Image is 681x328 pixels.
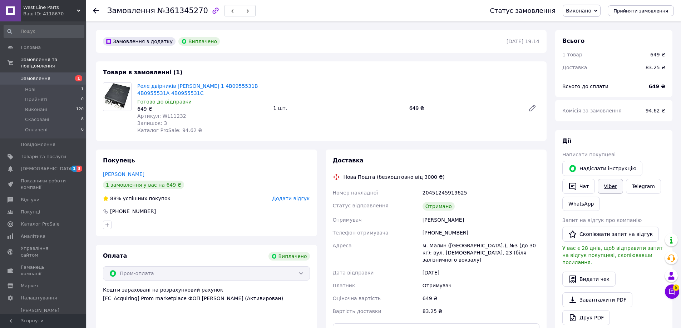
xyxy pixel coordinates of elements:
[649,84,665,89] b: 649 ₴
[75,75,82,81] span: 1
[157,6,208,15] span: №361345270
[21,295,57,301] span: Налаштування
[673,284,679,291] span: 5
[490,7,556,14] div: Статус замовлення
[268,252,310,261] div: Виплачено
[562,65,587,70] span: Доставка
[562,272,616,287] button: Видати чек
[562,108,622,113] span: Комісія за замовлення
[562,137,571,144] span: Дії
[270,103,406,113] div: 1 шт.
[21,141,55,148] span: Повідомлення
[103,157,135,164] span: Покупець
[333,270,374,276] span: Дата відправки
[25,116,49,123] span: Скасовані
[25,127,48,133] span: Оплачені
[272,196,310,201] span: Додати відгук
[421,279,541,292] div: Отримувач
[71,166,77,172] span: 1
[81,127,84,133] span: 0
[21,221,59,227] span: Каталог ProSale
[103,37,176,46] div: Замовлення з додатку
[421,213,541,226] div: [PERSON_NAME]
[103,252,127,259] span: Оплата
[81,96,84,103] span: 0
[25,86,35,93] span: Нові
[333,217,362,223] span: Отримувач
[77,166,82,172] span: 3
[562,217,642,223] span: Запит на відгук про компанію
[21,178,66,191] span: Показники роботи компанії
[333,283,355,288] span: Платник
[333,308,381,314] span: Вартість доставки
[21,166,74,172] span: [DEMOGRAPHIC_DATA]
[665,284,679,299] button: Чат з покупцем5
[562,227,659,242] button: Скопіювати запит на відгук
[4,25,84,38] input: Пошук
[641,60,670,75] div: 83.25 ₴
[178,37,220,46] div: Виплачено
[103,295,310,302] div: [FC_Acquiring] Prom marketplace ФОП [PERSON_NAME] (Активирован)
[562,292,632,307] a: Завантажити PDF
[107,6,155,15] span: Замовлення
[23,4,77,11] span: West Line Parts
[333,190,378,196] span: Номер накладної
[562,152,616,157] span: Написати покупцеві
[103,171,144,177] a: [PERSON_NAME]
[421,186,541,199] div: 20451245919625
[93,7,99,14] div: Повернутися назад
[507,39,539,44] time: [DATE] 19:14
[137,83,258,96] a: Реле двірників [PERSON_NAME] 1 4B0955531B 4B0955531A 4B0955531C
[21,75,50,82] span: Замовлення
[333,243,352,248] span: Адреса
[110,196,121,201] span: 88%
[423,202,455,211] div: Отримано
[137,113,186,119] span: Артикул: WL11232
[103,286,310,302] div: Кошти зараховані на розрахунковий рахунок
[137,105,267,112] div: 649 ₴
[25,96,47,103] span: Прийняті
[137,120,167,126] span: Залишок: 3
[103,181,184,189] div: 1 замовлення у вас на 649 ₴
[562,37,584,44] span: Всього
[333,203,389,208] span: Статус відправлення
[562,161,642,176] button: Надіслати інструкцію
[25,106,47,113] span: Виконані
[525,101,539,115] a: Редагувати
[21,209,40,215] span: Покупці
[421,226,541,239] div: [PHONE_NUMBER]
[562,197,600,211] a: WhatsApp
[421,292,541,305] div: 649 ₴
[598,179,623,194] a: Viber
[23,11,86,17] div: Ваш ID: 4118670
[21,44,41,51] span: Головна
[613,8,668,14] span: Прийняти замовлення
[21,56,86,69] span: Замовлення та повідомлення
[626,179,661,194] a: Telegram
[342,173,446,181] div: Нова Пошта (безкоштовно від 3000 ₴)
[562,179,595,194] button: Чат
[333,296,381,301] span: Оціночна вартість
[21,153,66,160] span: Товари та послуги
[646,108,665,113] span: 94.62 ₴
[406,103,522,113] div: 649 ₴
[21,264,66,277] span: Гаманець компанії
[562,84,608,89] span: Всього до сплати
[21,283,39,289] span: Маркет
[566,8,591,14] span: Виконано
[608,5,674,16] button: Прийняти замовлення
[562,52,582,57] span: 1 товар
[81,116,84,123] span: 8
[333,230,389,236] span: Телефон отримувача
[650,51,665,58] div: 649 ₴
[21,197,39,203] span: Відгуки
[81,86,84,93] span: 1
[109,208,157,215] div: [PHONE_NUMBER]
[137,127,202,133] span: Каталог ProSale: 94.62 ₴
[421,266,541,279] div: [DATE]
[562,310,610,325] a: Друк PDF
[103,195,171,202] div: успішних покупок
[21,245,66,258] span: Управління сайтом
[137,99,192,105] span: Готово до відправки
[562,245,663,265] span: У вас є 28 днів, щоб відправити запит на відгук покупцеві, скопіювавши посилання.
